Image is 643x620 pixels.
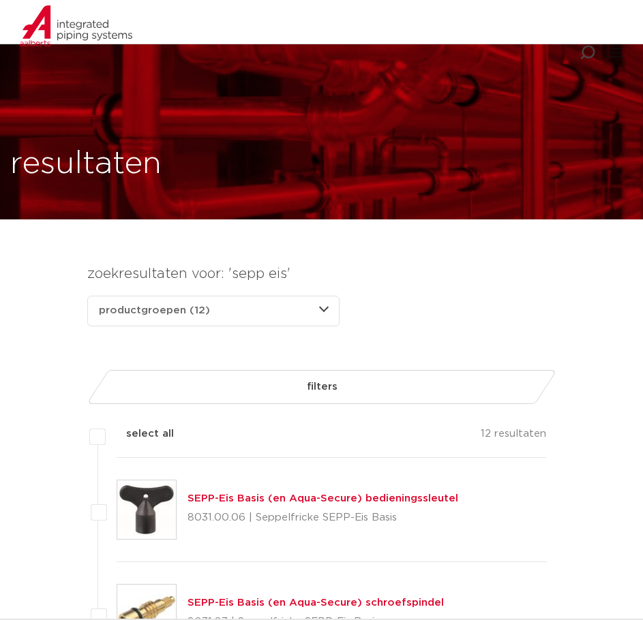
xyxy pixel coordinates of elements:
[306,376,337,398] span: filters
[10,142,162,186] h1: resultaten
[106,426,174,442] label: select all
[188,493,458,503] a: SEPP-Eis Basis (en Aqua-Secure) bedieningssleutel
[117,480,176,539] img: Thumbnail for SEPP-Eis Basis (en Aqua-Secure) bedieningssleutel
[188,598,444,608] a: SEPP-Eis Basis (en Aqua-Secure) schroefspindel
[188,507,458,529] p: 8031.00.06 | Seppelfricke SEPP-Eis Basis
[481,426,546,447] p: 12 resultaten
[87,263,556,285] h4: zoekresultaten voor: 'sepp eis'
